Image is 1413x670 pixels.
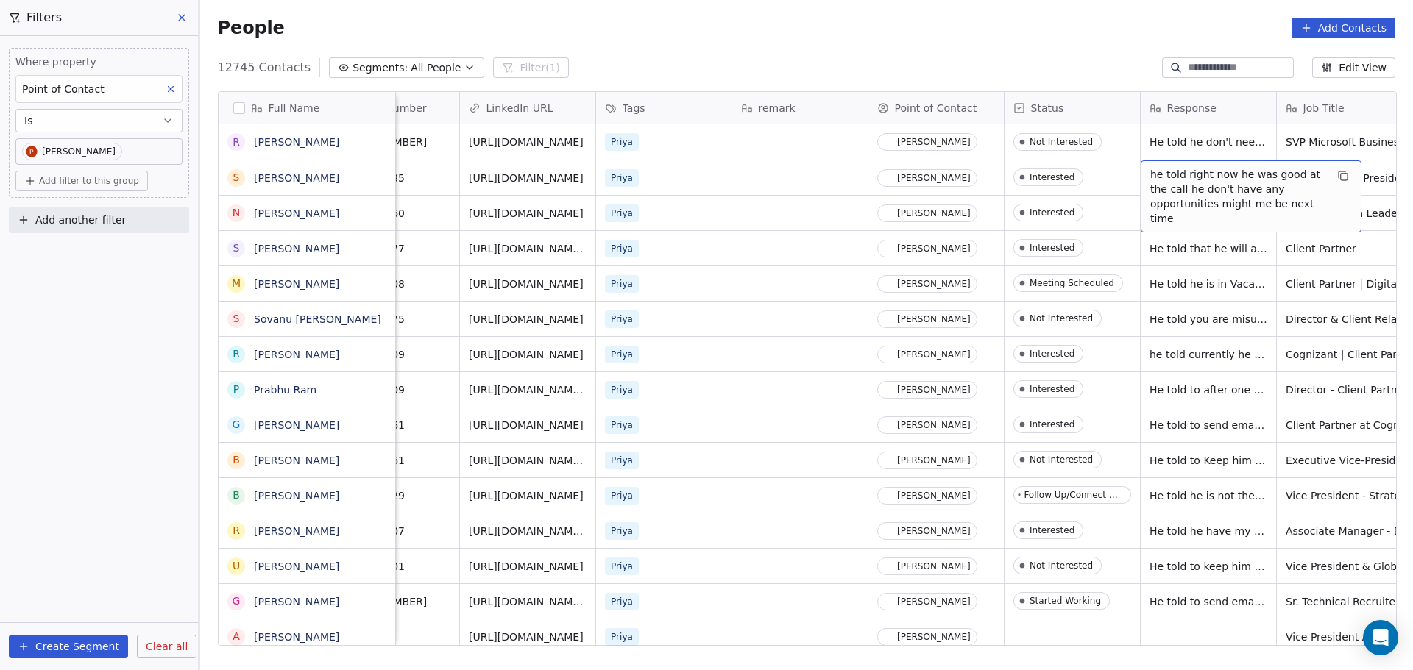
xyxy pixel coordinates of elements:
[233,629,240,644] div: A
[605,204,639,222] span: Priya
[605,275,639,293] span: Priya
[897,420,971,430] div: [PERSON_NAME]
[1030,455,1093,465] div: Not Interested
[1303,101,1345,115] span: Job Title
[232,558,239,574] div: U
[1292,18,1395,38] button: Add Contacts
[1030,525,1074,535] div: Interested
[333,382,450,397] span: 18479872009
[269,101,320,115] span: Full Name
[897,349,971,360] div: [PERSON_NAME]
[469,419,584,431] a: [URL][DOMAIN_NAME]
[333,488,450,503] span: 16095928029
[1150,488,1267,503] span: He told he is not the right person to talk he told to connect with E [PERSON_NAME] at [GEOGRAPHIC...
[233,452,240,468] div: B
[897,526,971,536] div: [PERSON_NAME]
[333,135,450,149] span: [PHONE_NUMBER]
[1030,207,1074,218] div: Interested
[254,243,339,254] a: [PERSON_NAME]
[1030,384,1074,394] div: Interested
[411,60,461,76] span: All People
[596,92,732,124] div: Tags
[469,596,669,607] a: [URL][DOMAIN_NAME][PERSON_NAME]
[605,593,639,610] span: Priya
[254,172,339,184] a: [PERSON_NAME]
[469,349,584,360] a: [URL][DOMAIN_NAME]
[759,101,796,115] span: remark
[605,240,639,257] span: Priya
[1030,349,1074,359] div: Interested
[1150,382,1267,397] span: He told to after one month right now there are no opening with him right now she everything is ha...
[469,136,584,148] a: [URL][DOMAIN_NAME]
[254,596,339,607] a: [PERSON_NAME]
[333,277,450,291] span: 15705046808
[897,208,971,218] div: [PERSON_NAME]
[460,92,595,124] div: LinkedIn URL
[1150,524,1267,538] span: He told he have my number if anyting comesup he will reachout to me
[333,594,450,609] span: [PHONE_NUMBER]
[605,310,639,328] span: Priya
[1031,101,1064,115] span: Status
[897,173,971,183] div: [PERSON_NAME]
[1312,57,1395,78] button: Edit View
[605,346,639,363] span: Priya
[1150,241,1267,256] span: He told that he will attach his contracting team than the will review and let us know from their ...
[732,92,868,124] div: remark
[605,133,639,151] span: Priya
[897,632,971,642] div: [PERSON_NAME]
[1150,347,1267,362] span: he told currently he is attending client call so could not able to talk to told to send email
[333,312,450,327] span: 18138163575
[469,278,584,290] a: [URL][DOMAIN_NAME]
[254,278,339,290] a: [PERSON_NAME]
[1005,92,1140,124] div: Status
[897,279,971,289] div: [PERSON_NAME]
[897,243,971,254] div: [PERSON_NAME]
[254,631,339,643] a: [PERSON_NAME]
[469,384,669,396] a: [URL][DOMAIN_NAME][PERSON_NAME]
[469,525,669,537] a: [URL][DOMAIN_NAME][PERSON_NAME]
[233,523,240,538] div: R
[469,313,584,325] a: [URL][DOMAIN_NAME]
[1150,312,1267,327] span: He told you are misusing AI tools and siconnected the call he is thinking that someone gave his c...
[1150,559,1267,574] span: He told to keep him DNC
[254,384,316,396] a: Prabhu Ram
[254,349,339,360] a: [PERSON_NAME]
[1030,137,1093,147] div: Not Interested
[605,169,639,187] span: Priya
[605,628,639,646] span: Priya
[605,487,639,505] span: Priya
[254,490,339,502] a: [PERSON_NAME]
[233,488,240,503] div: B
[486,101,553,115] span: LinkedIn URL
[333,206,450,221] span: 16786422060
[623,101,645,115] span: Tags
[232,205,239,221] div: N
[232,417,240,432] div: G
[333,171,450,185] span: 16509961635
[897,455,971,466] div: [PERSON_NAME]
[1141,92,1276,124] div: Response
[232,276,241,291] div: M
[254,525,339,537] a: [PERSON_NAME]
[1150,135,1267,149] span: He told he don't need any services and disconnected
[254,455,339,466] a: [PERSON_NAME]
[233,311,239,327] div: S
[1150,453,1267,468] span: He told to Keep him DNC
[1030,243,1074,253] div: Interested
[469,560,584,572] a: [URL][DOMAIN_NAME]
[333,524,450,538] span: 17343538007
[233,382,238,397] div: P
[605,381,639,399] span: Priya
[254,560,339,572] a: [PERSON_NAME]
[1030,596,1101,606] div: Started Working
[1150,167,1325,226] span: he told right now he was good at the call he don't have any opportunities might me be next time
[1150,594,1267,609] span: He told to send email and he will give me the req whenever he have,,,He gave requirement and star...
[897,314,971,324] div: [PERSON_NAME]
[1030,419,1074,430] div: Interested
[895,101,977,115] span: Point of Contact
[353,60,408,76] span: Segments:
[333,559,450,574] span: 14152486001
[233,135,240,150] div: R
[254,313,381,325] a: Sovanu [PERSON_NAME]
[897,491,971,501] div: [PERSON_NAME]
